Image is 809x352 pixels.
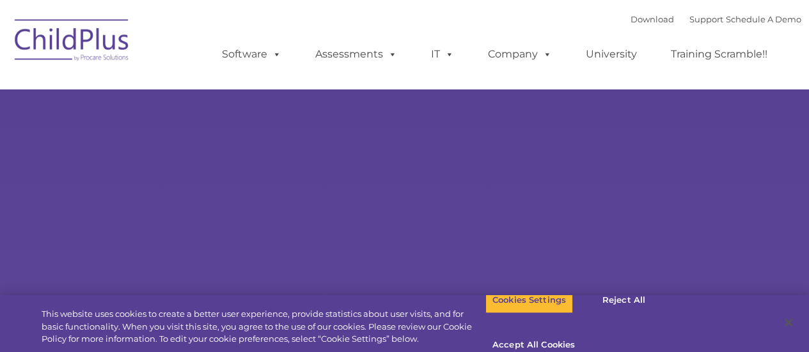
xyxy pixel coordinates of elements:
[302,42,410,67] a: Assessments
[418,42,467,67] a: IT
[584,287,664,314] button: Reject All
[631,14,801,24] font: |
[689,14,723,24] a: Support
[42,308,485,346] div: This website uses cookies to create a better user experience, provide statistics about user visit...
[658,42,780,67] a: Training Scramble!!
[573,42,650,67] a: University
[726,14,801,24] a: Schedule A Demo
[209,42,294,67] a: Software
[485,287,573,314] button: Cookies Settings
[774,309,803,337] button: Close
[475,42,565,67] a: Company
[8,10,136,74] img: ChildPlus by Procare Solutions
[631,14,674,24] a: Download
